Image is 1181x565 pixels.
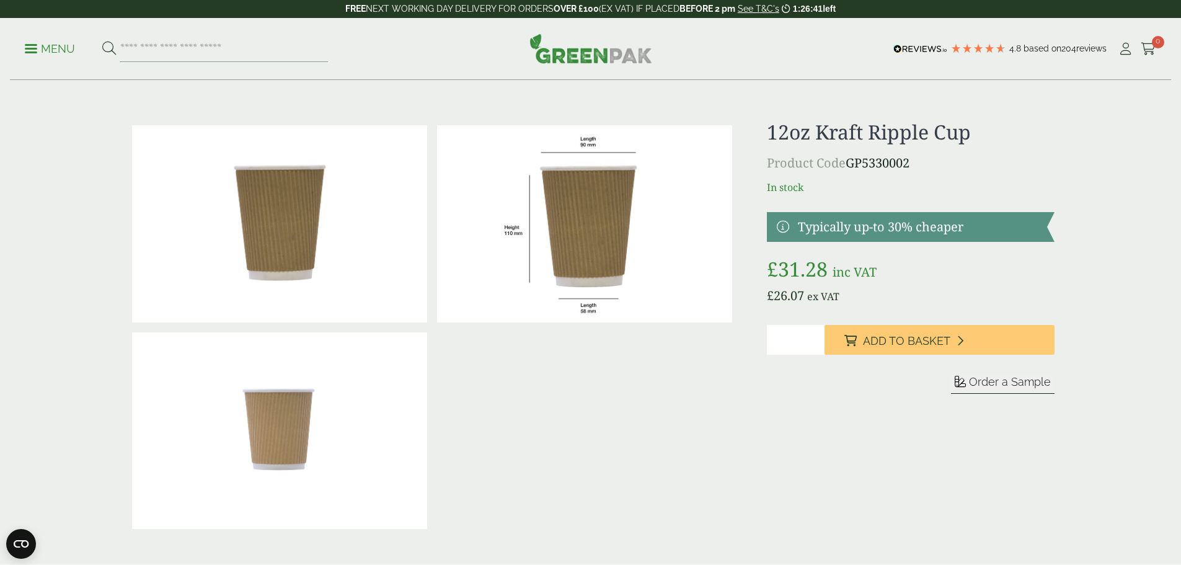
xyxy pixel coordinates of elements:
[1118,43,1133,55] i: My Account
[679,4,735,14] strong: BEFORE 2 pm
[345,4,366,14] strong: FREE
[25,42,75,54] a: Menu
[951,375,1055,394] button: Order a Sample
[1076,43,1107,53] span: reviews
[767,256,828,282] bdi: 31.28
[823,4,836,14] span: left
[738,4,779,14] a: See T&C's
[863,334,950,348] span: Add to Basket
[529,33,652,63] img: GreenPak Supplies
[1141,40,1156,58] a: 0
[767,256,778,282] span: £
[893,45,947,53] img: REVIEWS.io
[1024,43,1061,53] span: Based on
[25,42,75,56] p: Menu
[767,120,1054,144] h1: 12oz Kraft Ripple Cup
[950,43,1006,54] div: 4.79 Stars
[767,154,1054,172] p: GP5330002
[833,264,877,280] span: inc VAT
[969,375,1051,388] span: Order a Sample
[132,332,427,530] img: 12oz Kraft Ripple Cup Full Case Of 0
[767,180,1054,195] p: In stock
[767,154,846,171] span: Product Code
[132,125,427,323] img: 12oz Kraft Ripple Cup 0
[825,325,1055,355] button: Add to Basket
[1141,43,1156,55] i: Cart
[1009,43,1024,53] span: 4.8
[767,287,804,304] bdi: 26.07
[767,287,774,304] span: £
[554,4,599,14] strong: OVER £100
[1152,36,1164,48] span: 0
[1061,43,1076,53] span: 204
[6,529,36,559] button: Open CMP widget
[437,125,732,323] img: RippleCup_12oz
[793,4,823,14] span: 1:26:41
[807,290,839,303] span: ex VAT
